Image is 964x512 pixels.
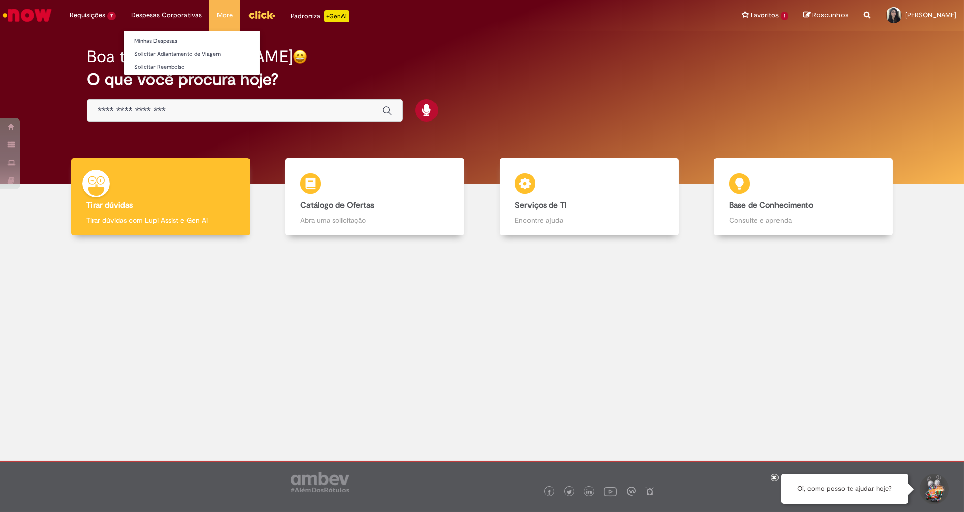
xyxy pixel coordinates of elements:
[812,10,849,20] span: Rascunhos
[547,490,552,495] img: logo_footer_facebook.png
[107,12,116,20] span: 7
[217,10,233,20] span: More
[781,12,788,20] span: 1
[604,485,617,498] img: logo_footer_youtube.png
[515,200,567,210] b: Serviços de TI
[515,215,663,225] p: Encontre ajuda
[482,158,697,236] a: Serviços de TI Encontre ajuda
[131,10,202,20] span: Despesas Corporativas
[905,11,956,19] span: [PERSON_NAME]
[124,62,260,73] a: Solicitar Reembolso
[803,11,849,20] a: Rascunhos
[53,158,268,236] a: Tirar dúvidas Tirar dúvidas com Lupi Assist e Gen Ai
[781,474,908,504] div: Oi, como posso te ajudar hoje?
[300,215,449,225] p: Abra uma solicitação
[627,487,636,496] img: logo_footer_workplace.png
[1,5,53,25] img: ServiceNow
[324,10,349,22] p: +GenAi
[124,49,260,60] a: Solicitar Adiantamento de Viagem
[87,48,293,66] h2: Boa tarde, [PERSON_NAME]
[124,36,260,47] a: Minhas Despesas
[268,158,482,236] a: Catálogo de Ofertas Abra uma solicitação
[645,487,655,496] img: logo_footer_naosei.png
[86,200,133,210] b: Tirar dúvidas
[70,10,105,20] span: Requisições
[123,31,260,76] ul: Despesas Corporativas
[293,49,307,64] img: happy-face.png
[696,158,911,236] a: Base de Conhecimento Consulte e aprenda
[729,200,813,210] b: Base de Conhecimento
[87,71,877,88] h2: O que você procura hoje?
[300,200,374,210] b: Catálogo de Ofertas
[291,472,349,492] img: logo_footer_ambev_rotulo_gray.png
[248,7,275,22] img: click_logo_yellow_360x200.png
[291,10,349,22] div: Padroniza
[729,215,878,225] p: Consulte e aprenda
[586,489,592,495] img: logo_footer_linkedin.png
[86,215,235,225] p: Tirar dúvidas com Lupi Assist e Gen Ai
[918,474,949,504] button: Iniciar Conversa de Suporte
[567,490,572,495] img: logo_footer_twitter.png
[751,10,779,20] span: Favoritos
